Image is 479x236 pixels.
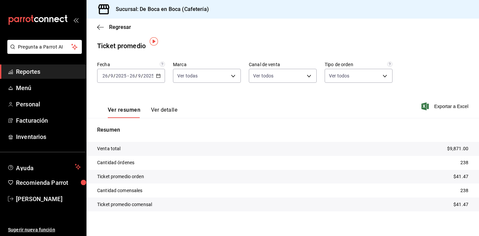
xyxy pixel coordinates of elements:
span: Ver todos [253,72,273,79]
p: $41.47 [453,173,468,180]
span: Menú [16,83,81,92]
button: Pregunta a Parrot AI [7,40,82,54]
p: Cantidad órdenes [97,159,134,166]
img: Tooltip marker [150,37,158,46]
button: Ver detalle [151,107,177,118]
button: open_drawer_menu [73,17,79,23]
p: 238 [460,187,468,194]
p: Resumen [97,126,468,134]
p: 238 [460,159,468,166]
span: Reportes [16,67,81,76]
span: Personal [16,100,81,109]
p: $9,871.00 [447,145,468,152]
span: / [108,73,110,78]
p: Venta total [97,145,120,152]
label: Fecha [97,62,165,67]
span: / [113,73,115,78]
p: Ticket promedio orden [97,173,144,180]
span: Inventarios [16,132,81,141]
button: Ver resumen [108,107,140,118]
span: Facturación [16,116,81,125]
span: Ver todos [329,72,349,79]
span: [PERSON_NAME] [16,194,81,203]
span: Sugerir nueva función [8,226,81,233]
label: Marca [173,62,241,67]
p: Cantidad comensales [97,187,143,194]
span: Ver todas [177,72,198,79]
input: -- [110,73,113,78]
button: Exportar a Excel [423,102,468,110]
div: navigation tabs [108,107,177,118]
h3: Sucursal: De Boca en Boca (Cafetería) [110,5,209,13]
span: Ayuda [16,163,72,171]
svg: Información delimitada a máximo 62 días. [160,61,165,67]
input: -- [129,73,135,78]
label: Tipo de orden [325,62,393,67]
input: ---- [143,73,154,78]
span: Recomienda Parrot [16,178,81,187]
input: ---- [115,73,127,78]
button: Regresar [97,24,131,30]
svg: Todas las órdenes contabilizan 1 comensal a excepción de órdenes de mesa con comensales obligator... [387,61,393,67]
input: -- [138,73,141,78]
span: Regresar [109,24,131,30]
label: Canal de venta [249,62,317,67]
p: $41.47 [453,201,468,208]
span: Pregunta a Parrot AI [18,44,72,51]
div: Ticket promedio [97,41,146,51]
span: - [127,73,129,78]
input: -- [102,73,108,78]
p: Ticket promedio comensal [97,201,152,208]
span: / [135,73,137,78]
a: Pregunta a Parrot AI [5,48,82,55]
span: / [141,73,143,78]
